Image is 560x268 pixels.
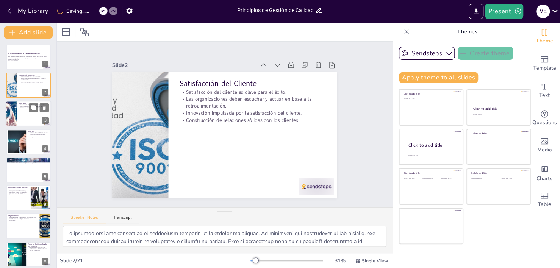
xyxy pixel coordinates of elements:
div: 6 [42,201,48,208]
div: Click to add body [408,154,456,156]
button: Present [485,4,523,19]
button: Add slide [4,26,53,39]
p: Esta presentación aborda los principios fundamentales de la gestión de calidad según la norma ISO... [8,56,48,60]
div: 1 [42,61,48,67]
p: Construcción de relaciones sólidas con los clientes. [133,75,263,154]
span: Text [539,91,550,100]
p: Satisfacción del Cliente [19,74,48,76]
p: El compromiso y la participación activa de todos los empleados son esenciales para mejorar la cal... [8,160,48,163]
span: Charts [537,175,552,183]
p: Satisfacción del cliente es clave para el éxito. [119,99,249,178]
div: Click to add text [473,114,523,116]
div: 2 [42,89,48,96]
div: Click to add text [404,98,458,100]
div: Slide 2 [167,157,294,235]
p: Satisfacción del cliente es clave para el éxito. [19,76,48,78]
p: Toma de Decisiones Basada en Evidencia [28,243,48,247]
div: Add charts and graphs [529,159,560,186]
button: Speaker Notes [63,215,106,223]
span: Template [533,64,556,72]
div: 7 [42,230,48,237]
div: Slide 2 / 21 [60,257,250,264]
div: Click to add title [404,92,458,95]
div: Click to add title [404,171,458,175]
div: 6 [6,185,51,210]
p: Themes [413,23,522,41]
button: Create theme [458,47,513,60]
div: Get real-time input from your audience [529,104,560,132]
p: Enfoque Basado en Procesos [8,187,28,189]
button: Apply theme to all slides [399,72,478,83]
div: Add text boxes [529,77,560,104]
div: Click to add text [501,177,524,179]
span: Questions [532,118,557,127]
span: Theme [536,37,553,45]
div: 4 [6,129,51,154]
div: Click to add text [471,177,495,179]
button: Delete Slide [40,103,49,112]
p: La satisfacción del cliente es el núcleo de la gestión de calidad. Las organizaciones deben enten... [19,104,49,108]
p: Las organizaciones deben escuchar y actuar en base a la retroalimentación. [19,78,48,80]
div: Click to add title [473,106,524,111]
button: Transcript [106,215,139,223]
textarea: Lo ipsumdolorsi ame consect ad el seddoeiusm temporin ut la etdolor ma aliquae. Ad minimveni qui ... [63,226,386,247]
div: Click to add title [471,171,525,175]
span: Single View [362,258,388,264]
span: Table [538,200,551,209]
div: Click to add text [404,177,421,179]
button: Sendsteps [399,47,455,60]
p: Satisfacción del Cliente [114,105,246,187]
button: Duplicate Slide [29,103,38,112]
div: Layout [60,26,72,38]
div: 5 [42,173,48,180]
p: Liderazgo [19,102,49,104]
p: Liderazgo [28,130,48,132]
p: Las organizaciones deben escuchar y actuar en base a la retroalimentación. [122,87,256,172]
p: Innovación impulsada por la satisfacción del cliente. [130,81,260,160]
div: 31 % [331,257,349,264]
input: Insert title [237,5,315,16]
div: Saving...... [57,8,89,15]
button: My Library [6,5,52,17]
p: Construcción de relaciones sólidas con los clientes. [19,82,48,83]
span: Media [537,146,552,154]
p: Las decisiones deben basarse en el análisis de datos y la información para asegurar su efectividad. [28,246,48,251]
p: La mejora continua de los procesos y del sistema de gestión de calidad debe ser un objetivo perma... [8,217,38,221]
div: Click to add title [408,142,457,148]
div: Add a table [529,186,560,213]
strong: Principios de Gestión de Calidad según ISO 9001 [8,53,40,55]
div: V E [536,5,550,18]
div: Add images, graphics, shapes or video [529,132,560,159]
p: Generated with [URL] [8,60,48,62]
div: 1 [6,45,51,70]
span: Position [80,28,89,37]
div: Click to add title [471,132,525,135]
div: 8 [6,242,51,267]
div: 4 [42,145,48,152]
div: 3 [6,101,51,126]
div: 3 [42,117,49,124]
button: V E [536,4,550,19]
p: Las organizaciones deben entender y gestionar sus procesos interrelacionados para lograr resultad... [8,190,28,196]
div: 8 [42,258,48,265]
div: Change the overall theme [529,23,560,50]
div: Add ready made slides [529,50,560,77]
p: Participación del Personal [8,159,48,161]
p: Innovación impulsada por la satisfacción del cliente. [19,80,48,82]
div: 5 [6,157,51,182]
div: Click to add text [422,177,439,179]
div: 2 [6,73,51,98]
div: Click to add text [441,177,458,179]
div: 7 [6,213,51,238]
p: Los líderes deben establecer la dirección y crear un ambiente que fomente la participación del pe... [28,132,48,138]
button: Export to PowerPoint [469,4,483,19]
p: Mejora Continua [8,215,38,217]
